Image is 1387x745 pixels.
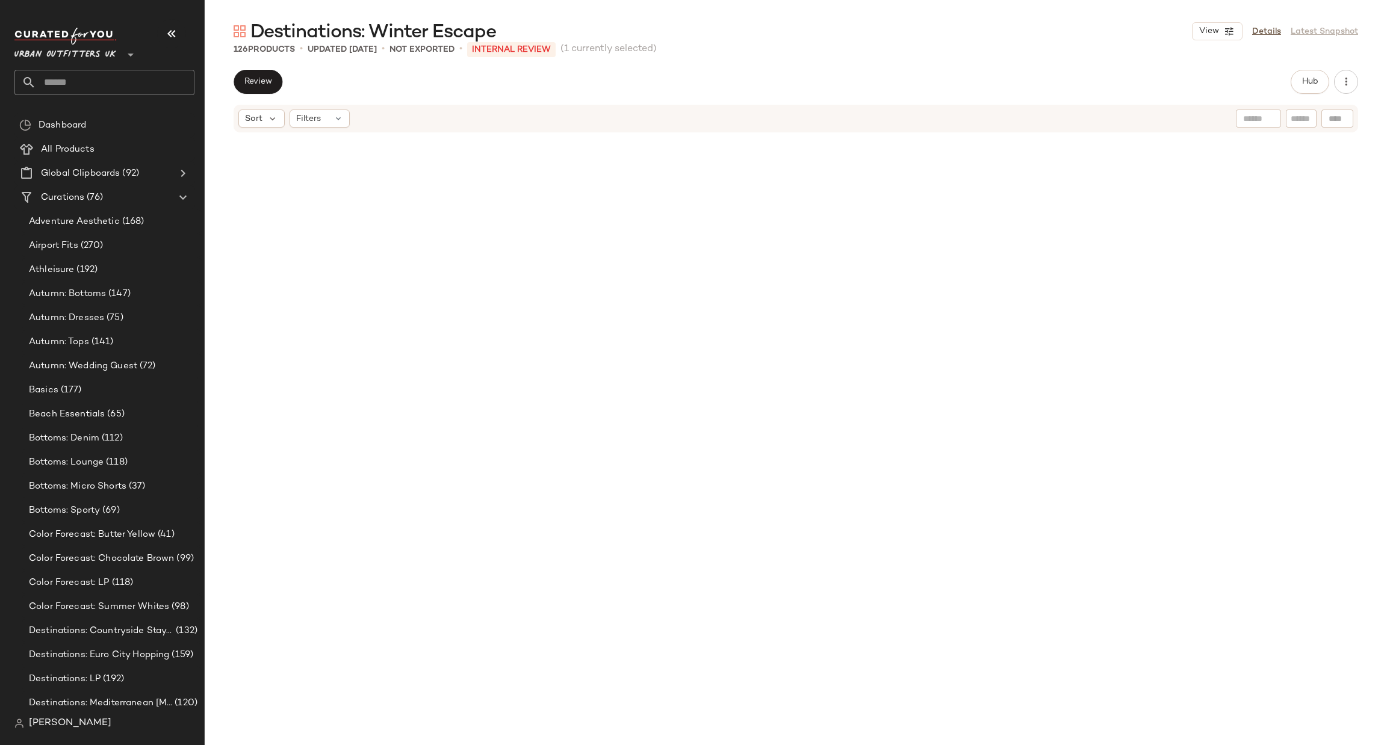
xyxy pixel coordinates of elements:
[14,28,117,45] img: cfy_white_logo.C9jOOHJF.svg
[1192,22,1243,40] button: View
[29,528,155,542] span: Color Forecast: Butter Yellow
[126,480,146,493] span: (37)
[29,263,74,277] span: Athleisure
[29,239,78,253] span: Airport Fits
[244,77,272,87] span: Review
[39,119,86,132] span: Dashboard
[29,335,89,349] span: Autumn: Tops
[29,716,111,731] span: [PERSON_NAME]
[29,383,58,397] span: Basics
[84,191,103,205] span: (76)
[19,119,31,131] img: svg%3e
[245,113,262,125] span: Sort
[234,43,295,56] div: Products
[41,191,84,205] span: Curations
[29,696,172,710] span: Destinations: Mediterranean [MEDICAL_DATA]
[296,113,321,125] span: Filters
[101,672,124,686] span: (192)
[104,311,123,325] span: (75)
[14,41,116,63] span: Urban Outfitters UK
[29,576,110,590] span: Color Forecast: LP
[155,528,175,542] span: (41)
[29,624,173,638] span: Destinations: Countryside Staycation
[58,383,82,397] span: (177)
[169,648,193,662] span: (159)
[1302,77,1318,87] span: Hub
[100,504,120,518] span: (69)
[14,719,24,728] img: svg%3e
[29,359,137,373] span: Autumn: Wedding Guest
[29,504,100,518] span: Bottoms: Sporty
[172,696,197,710] span: (120)
[1291,70,1329,94] button: Hub
[104,456,128,469] span: (118)
[29,600,169,614] span: Color Forecast: Summer Whites
[308,43,377,56] p: updated [DATE]
[169,600,189,614] span: (98)
[1252,25,1281,38] a: Details
[382,42,385,57] span: •
[173,624,197,638] span: (132)
[105,407,125,421] span: (65)
[459,42,462,57] span: •
[234,25,246,37] img: svg%3e
[29,431,99,445] span: Bottoms: Denim
[120,215,144,229] span: (168)
[560,42,657,57] span: (1 currently selected)
[234,70,282,94] button: Review
[29,407,105,421] span: Beach Essentials
[29,287,106,301] span: Autumn: Bottoms
[29,552,174,566] span: Color Forecast: Chocolate Brown
[110,576,134,590] span: (118)
[41,143,95,156] span: All Products
[1199,26,1219,36] span: View
[89,335,114,349] span: (141)
[389,43,455,56] p: Not Exported
[78,239,104,253] span: (270)
[99,431,123,445] span: (112)
[29,215,120,229] span: Adventure Aesthetic
[300,42,303,57] span: •
[29,311,104,325] span: Autumn: Dresses
[174,552,194,566] span: (99)
[120,167,139,181] span: (92)
[467,42,556,57] p: INTERNAL REVIEW
[41,167,120,181] span: Global Clipboards
[137,359,156,373] span: (72)
[29,648,169,662] span: Destinations: Euro City Hopping
[234,45,248,54] span: 126
[29,456,104,469] span: Bottoms: Lounge
[250,20,496,45] span: Destinations: Winter Escape
[106,287,131,301] span: (147)
[29,480,126,493] span: Bottoms: Micro Shorts
[74,263,98,277] span: (192)
[29,672,101,686] span: Destinations: LP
